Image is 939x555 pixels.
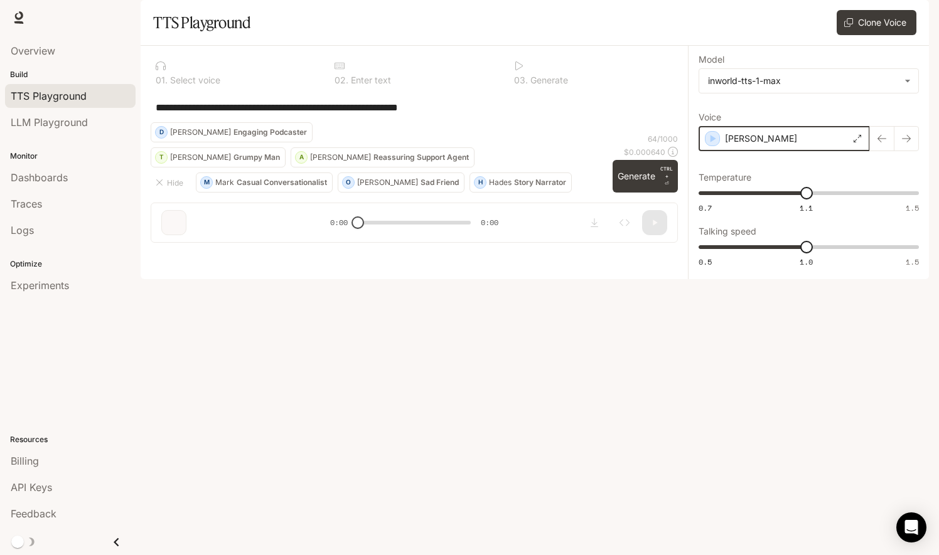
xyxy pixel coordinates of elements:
div: A [296,147,307,167]
h1: TTS Playground [153,10,250,35]
p: [PERSON_NAME] [310,154,371,161]
span: 1.5 [906,203,919,213]
div: M [201,172,212,193]
p: 0 1 . [156,76,168,85]
span: 0.7 [699,203,712,213]
p: Mark [215,179,234,186]
p: CTRL + [660,165,673,180]
p: 64 / 1000 [648,134,678,144]
p: [PERSON_NAME] [170,129,231,136]
div: Open Intercom Messenger [896,512,926,542]
p: [PERSON_NAME] [725,132,797,145]
p: Story Narrator [514,179,566,186]
button: MMarkCasual Conversationalist [196,172,333,193]
div: inworld-tts-1-max [708,75,898,87]
p: Talking speed [699,227,756,236]
span: 1.5 [906,256,919,267]
p: Reassuring Support Agent [373,154,469,161]
button: Clone Voice [837,10,916,35]
div: O [343,172,354,193]
button: O[PERSON_NAME]Sad Friend [338,172,464,193]
p: Grumpy Man [233,154,280,161]
p: Casual Conversationalist [237,179,327,186]
div: D [156,122,167,142]
p: Engaging Podcaster [233,129,307,136]
p: [PERSON_NAME] [357,179,418,186]
p: ⏎ [660,165,673,188]
p: 0 3 . [514,76,528,85]
p: Voice [699,113,721,122]
p: Generate [528,76,568,85]
span: 1.0 [800,256,813,267]
p: Temperature [699,173,751,182]
p: Enter text [348,76,391,85]
button: A[PERSON_NAME]Reassuring Support Agent [291,147,475,167]
button: Hide [151,172,191,193]
button: HHadesStory Narrator [469,172,572,193]
p: 0 2 . [335,76,348,85]
p: Select voice [168,76,220,85]
button: D[PERSON_NAME]Engaging Podcaster [151,122,313,142]
p: Model [699,55,724,64]
div: H [475,172,486,193]
span: 0.5 [699,256,712,267]
div: inworld-tts-1-max [699,69,918,93]
button: T[PERSON_NAME]Grumpy Man [151,147,286,167]
p: Hades [489,179,512,186]
span: 1.1 [800,203,813,213]
button: GenerateCTRL +⏎ [613,160,678,193]
p: Sad Friend [421,179,459,186]
p: $ 0.000640 [624,147,665,157]
p: [PERSON_NAME] [170,154,231,161]
div: T [156,147,167,167]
